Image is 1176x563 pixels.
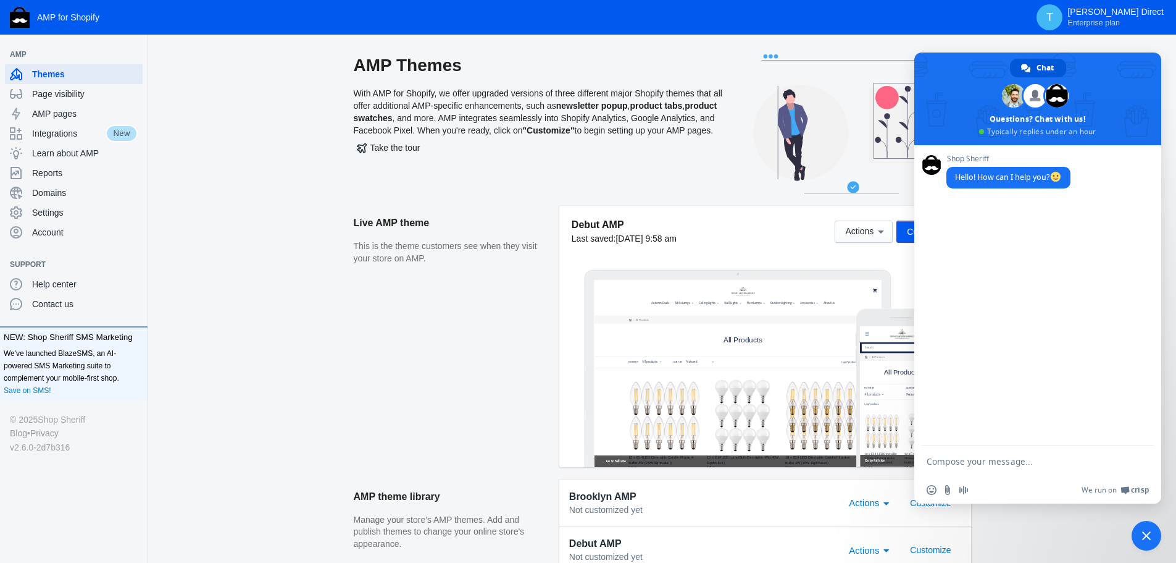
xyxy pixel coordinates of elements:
[441,63,507,79] button: Floor Lamps
[35,86,73,99] span: All Products
[106,125,138,142] span: New
[849,545,879,556] span: Actions
[88,9,159,38] img: image
[161,63,227,79] a: Autumn Deals
[32,187,138,199] span: Domains
[517,65,580,75] span: Outdoor Lighting
[448,65,491,75] span: Floor Lamps
[900,492,961,514] button: Customize
[1036,59,1054,77] span: Chat
[32,167,138,179] span: Reports
[1067,18,1120,28] span: Enterprise plan
[5,84,143,104] a: Page visibility
[37,12,99,22] span: AMP for Shopify
[354,240,547,265] p: This is the theme customers see when they visit your store on AMP.
[354,54,724,77] h2: AMP Themes
[572,232,677,245] div: Last saved:
[5,64,143,84] a: Themes
[114,114,116,127] span: ›
[32,108,138,120] span: AMP pages
[32,147,138,159] span: Learn about AMP
[10,426,27,440] a: Blog
[10,48,125,61] span: AMP
[10,441,138,454] div: v2.6.0-2d7b316
[569,489,636,504] span: Brooklyn AMP
[599,63,664,79] button: Accessories
[167,65,220,75] span: Autumn Deals
[354,206,547,240] h2: Live AMP theme
[673,65,707,75] span: About Us
[301,63,372,79] button: Ceiling Lights
[354,480,547,514] h2: AMP theme library
[849,497,879,508] span: Actions
[379,166,494,191] span: All Products
[401,19,472,48] img: image
[522,125,574,135] b: "Customize"
[32,206,138,219] span: Settings
[511,63,596,79] button: Outdoor Lighting
[605,65,648,75] span: Accessories
[125,52,145,57] button: Add a sales channel
[71,126,177,148] span: All Products
[121,114,160,127] span: All Products
[32,127,106,140] span: Integrations
[10,413,138,426] div: © 2025
[5,143,143,163] a: Learn about AMP
[584,269,892,467] img: Laptop frame
[32,226,138,239] span: Account
[900,539,961,561] button: Customize
[357,143,420,153] span: Take the tour
[1067,7,1164,28] p: [PERSON_NAME] Direct
[1043,11,1056,23] span: T
[572,218,677,231] h5: Debut AMP
[5,163,143,183] a: Reports
[927,485,936,495] span: Insert an emoji
[5,203,143,222] a: Settings
[5,53,243,76] input: Search
[943,485,953,495] span: Send a file
[102,116,110,124] a: Home
[14,177,112,188] label: Filter by
[382,65,422,75] span: Wall Lights
[556,101,628,111] b: newsletter popup
[14,226,54,234] span: 13957 products
[907,227,948,237] span: Customize
[10,7,30,28] img: Shop Sheriff Logo
[32,298,138,310] span: Contact us
[959,485,969,495] span: Audio message
[5,124,143,143] a: IntegrationsNew
[910,498,951,508] span: Customize
[4,384,51,397] a: Save on SMS!
[927,456,1122,467] textarea: Compose your message...
[32,68,138,80] span: Themes
[376,63,438,79] button: Wall Lights
[28,86,30,99] span: ›
[10,258,125,271] span: Support
[32,88,138,100] span: Page visibility
[896,221,958,243] button: Customize
[845,227,874,237] span: Actions
[849,542,896,557] mat-select: Actions
[900,497,961,507] a: Customize
[8,12,34,36] button: Menu
[1082,485,1149,495] a: We run onCrisp
[5,294,143,314] a: Contact us
[307,65,356,75] span: Ceiling Lights
[354,137,423,159] button: Take the tour
[955,172,1062,182] span: Hello! How can I help you?
[30,426,59,440] a: Privacy
[1131,485,1149,495] span: Crisp
[569,536,622,551] span: Debut AMP
[236,65,281,75] span: Table Lamps
[10,426,138,440] div: •
[14,389,218,406] span: Go to full site
[849,494,896,509] mat-select: Actions
[101,237,128,248] label: Filter by
[835,221,893,243] button: Actions
[5,222,143,242] a: Account
[302,19,571,48] a: image
[354,54,724,206] div: With AMP for Shopify, we offer upgraded versions of three different major Shopify themes that all...
[136,177,235,188] label: Sort by
[5,104,143,124] a: AMP pages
